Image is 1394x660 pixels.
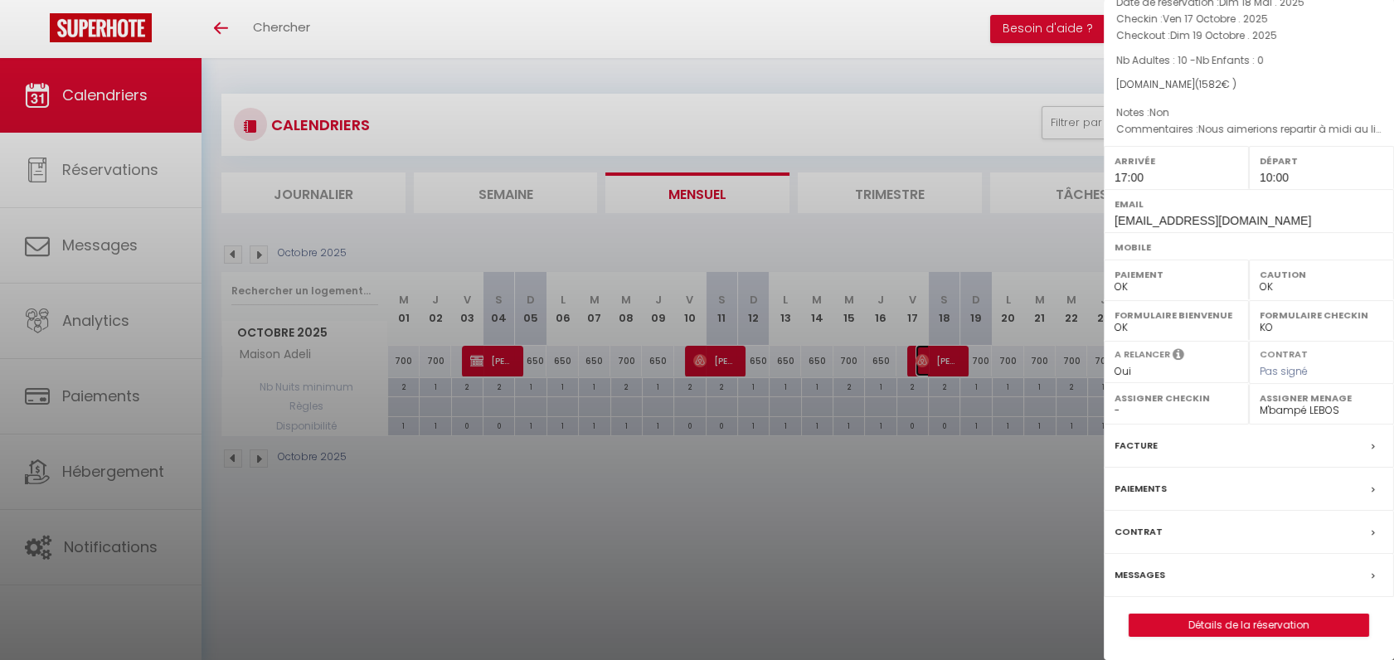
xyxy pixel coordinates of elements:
[1115,153,1238,169] label: Arrivée
[1260,307,1383,323] label: Formulaire Checkin
[1170,28,1277,42] span: Dim 19 Octobre . 2025
[1116,53,1264,67] span: Nb Adultes : 10 -
[1115,390,1238,406] label: Assigner Checkin
[1115,480,1167,497] label: Paiements
[1116,104,1382,121] p: Notes :
[1149,105,1169,119] span: Non
[1115,523,1163,541] label: Contrat
[1173,347,1184,366] i: Sélectionner OUI si vous souhaiter envoyer les séquences de messages post-checkout
[1115,307,1238,323] label: Formulaire Bienvenue
[1115,437,1158,454] label: Facture
[1116,27,1382,44] p: Checkout :
[1129,614,1369,637] button: Détails de la réservation
[1324,585,1382,648] iframe: Chat
[1199,77,1222,91] span: 1582
[1115,196,1383,212] label: Email
[1260,347,1308,358] label: Contrat
[1260,364,1308,378] span: Pas signé
[1195,77,1236,91] span: ( € )
[1196,53,1264,67] span: Nb Enfants : 0
[1115,239,1383,255] label: Mobile
[1115,214,1311,227] span: [EMAIL_ADDRESS][DOMAIN_NAME]
[1116,11,1382,27] p: Checkin :
[1115,347,1170,362] label: A relancer
[1115,171,1144,184] span: 17:00
[1163,12,1268,26] span: Ven 17 Octobre . 2025
[1115,566,1165,584] label: Messages
[1129,614,1368,636] a: Détails de la réservation
[1116,77,1382,93] div: [DOMAIN_NAME]
[1115,266,1238,283] label: Paiement
[1260,171,1289,184] span: 10:00
[1260,390,1383,406] label: Assigner Menage
[13,7,63,56] button: Ouvrir le widget de chat LiveChat
[1116,121,1382,138] p: Commentaires :
[1260,266,1383,283] label: Caution
[1260,153,1383,169] label: Départ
